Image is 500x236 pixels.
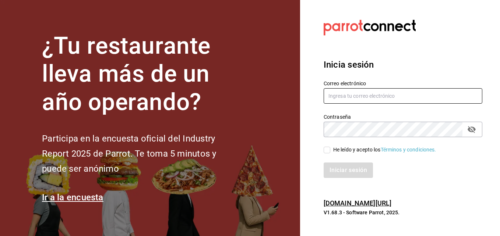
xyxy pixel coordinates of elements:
[324,81,482,86] label: Correo electrónico
[42,131,241,176] h2: Participa en la encuesta oficial del Industry Report 2025 de Parrot. Te toma 5 minutos y puede se...
[324,199,391,207] a: [DOMAIN_NAME][URL]
[42,192,103,203] a: Ir a la encuesta
[324,58,482,71] h3: Inicia sesión
[324,114,482,119] label: Contraseña
[42,32,241,117] h1: ¿Tu restaurante lleva más de un año operando?
[465,123,478,136] button: Campo de contraseña
[381,147,436,153] a: Términos y condiciones.
[333,146,436,154] div: He leído y acepto los
[324,209,482,216] p: V1.68.3 - Software Parrot, 2025.
[324,88,482,104] input: Ingresa tu correo electrónico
